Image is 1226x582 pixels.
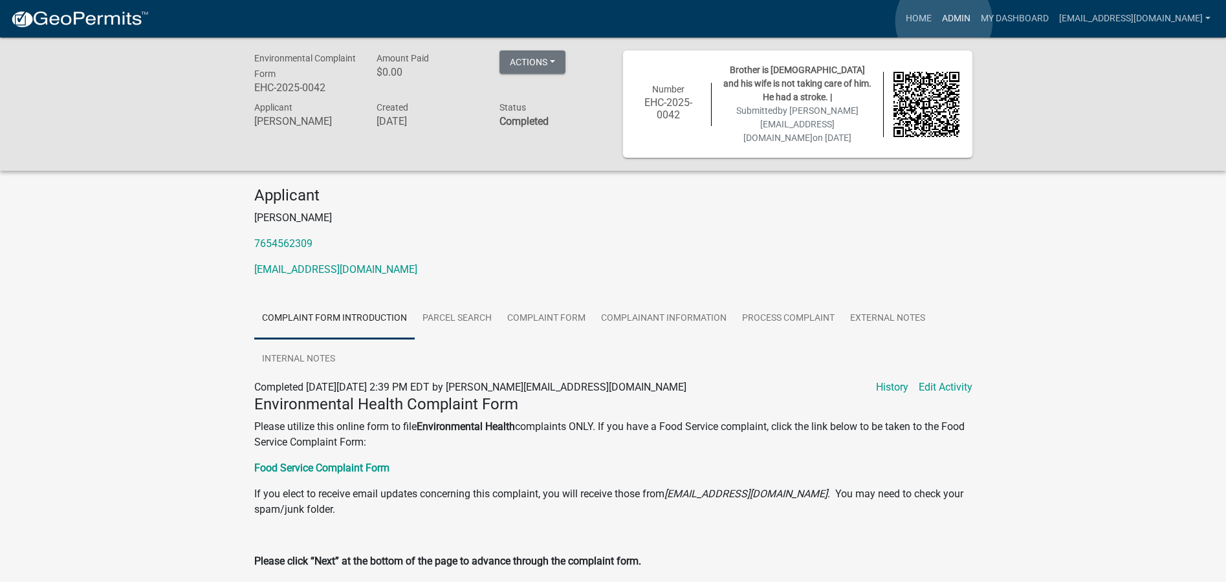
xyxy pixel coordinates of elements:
[254,115,358,127] h6: [PERSON_NAME]
[377,115,480,127] h6: [DATE]
[254,53,356,79] span: Environmental Complaint Form
[417,420,515,433] strong: Environmental Health
[254,419,972,450] p: Please utilize this online form to file complaints ONLY. If you have a Food Service complaint, cl...
[254,462,389,474] a: Food Service Complaint Form
[254,210,972,226] p: [PERSON_NAME]
[499,50,565,74] button: Actions
[254,102,292,113] span: Applicant
[1054,6,1216,31] a: [EMAIL_ADDRESS][DOMAIN_NAME]
[254,263,417,275] a: [EMAIL_ADDRESS][DOMAIN_NAME]
[254,298,415,339] a: Complaint Form Introduction
[723,65,871,102] span: Brother is [DEMOGRAPHIC_DATA] and his wife is not taking care of him. He had a stroke. |
[919,380,972,395] a: Edit Activity
[499,102,526,113] span: Status
[636,96,702,121] h6: EHC-2025-0042
[377,53,429,63] span: Amount Paid
[415,298,499,339] a: Parcel search
[743,105,859,143] span: by [PERSON_NAME][EMAIL_ADDRESS][DOMAIN_NAME]
[593,298,734,339] a: Complainant Information
[377,66,480,78] h6: $0.00
[499,298,593,339] a: Complaint Form
[937,6,976,31] a: Admin
[842,298,933,339] a: External Notes
[976,6,1054,31] a: My Dashboard
[876,380,908,395] a: History
[664,488,827,500] i: [EMAIL_ADDRESS][DOMAIN_NAME]
[254,186,972,205] h4: Applicant
[254,381,686,393] span: Completed [DATE][DATE] 2:39 PM EDT by [PERSON_NAME][EMAIL_ADDRESS][DOMAIN_NAME]
[254,395,972,414] h4: Environmental Health Complaint Form
[377,102,408,113] span: Created
[254,339,343,380] a: Internal Notes
[254,237,312,250] a: 7654562309
[736,105,859,143] span: Submitted on [DATE]
[254,555,641,567] strong: Please click “Next” at the bottom of the page to advance through the complaint form.
[652,84,684,94] span: Number
[734,298,842,339] a: Process Complaint
[901,6,937,31] a: Home
[893,72,959,138] img: QR code
[499,115,549,127] strong: Completed
[254,486,972,517] p: If you elect to receive email updates concerning this complaint, you will receive those from . Yo...
[254,81,358,94] h6: EHC-2025-0042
